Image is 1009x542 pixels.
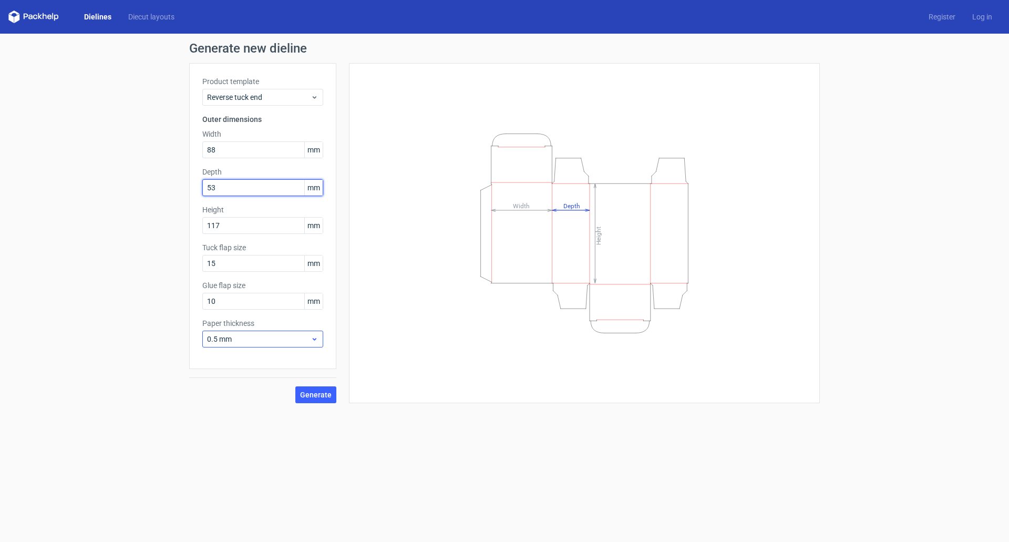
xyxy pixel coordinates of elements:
label: Product template [202,76,323,87]
tspan: Height [595,226,602,244]
a: Register [920,12,964,22]
h3: Outer dimensions [202,114,323,125]
span: Reverse tuck end [207,92,311,103]
span: mm [304,218,323,233]
tspan: Width [513,202,530,209]
h1: Generate new dieline [189,42,820,55]
label: Depth [202,167,323,177]
tspan: Depth [563,202,580,209]
span: mm [304,180,323,196]
a: Log in [964,12,1001,22]
span: mm [304,142,323,158]
label: Tuck flap size [202,242,323,253]
span: 0.5 mm [207,334,311,344]
span: mm [304,293,323,309]
span: mm [304,255,323,271]
a: Dielines [76,12,120,22]
label: Glue flap size [202,280,323,291]
span: Generate [300,391,332,398]
label: Width [202,129,323,139]
button: Generate [295,386,336,403]
label: Height [202,204,323,215]
a: Diecut layouts [120,12,183,22]
label: Paper thickness [202,318,323,329]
